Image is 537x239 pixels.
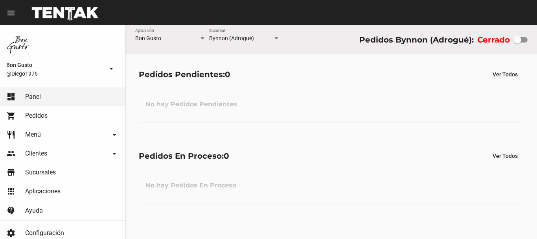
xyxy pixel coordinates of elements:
[493,71,518,78] span: Ver Todos
[6,111,16,120] mat-icon: shopping_cart
[6,168,16,177] mat-icon: store
[359,33,474,46] div: Pedidos Bynnon (Adrogué):
[6,70,103,78] span: @Diego1975
[504,208,529,231] iframe: chat widget
[25,207,43,215] span: Ayuda
[493,153,518,159] span: Ver Todos
[477,33,510,46] label: Cerrado
[6,31,31,57] img: 8570adf9-ca52-4367-b116-ae09c64cf26e.jpg
[6,228,16,238] mat-icon: settings
[110,149,119,158] mat-icon: arrow_drop_down
[6,130,16,139] mat-icon: restaurant
[139,68,230,81] div: Pedidos Pendientes:
[25,150,47,157] span: Clientes
[6,60,103,70] span: Bon Gusto
[25,229,64,237] span: Configuración
[224,151,229,161] span: 0
[6,149,16,158] mat-icon: people
[486,67,524,82] button: Ver Todos
[25,131,41,139] span: Menú
[135,35,161,41] span: Bon Gusto
[25,112,48,120] span: Pedidos
[25,93,41,101] span: Panel
[107,64,116,73] mat-icon: arrow_drop_down
[25,187,61,195] span: Aplicaciones
[139,150,229,162] div: Pedidos En Proceso:
[6,206,16,215] mat-icon: contact_support
[6,8,16,18] mat-icon: menu
[110,130,119,139] mat-icon: arrow_drop_down
[6,187,16,196] mat-icon: apps
[6,92,16,102] mat-icon: dashboard
[225,70,230,79] span: 0
[486,149,524,163] button: Ver Todos
[25,169,56,176] span: Sucursales
[209,35,254,41] span: Bynnon (Adrogué)
[139,174,243,197] h3: No hay Pedidos En Proceso
[139,93,243,116] h3: No hay Pedidos Pendientes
